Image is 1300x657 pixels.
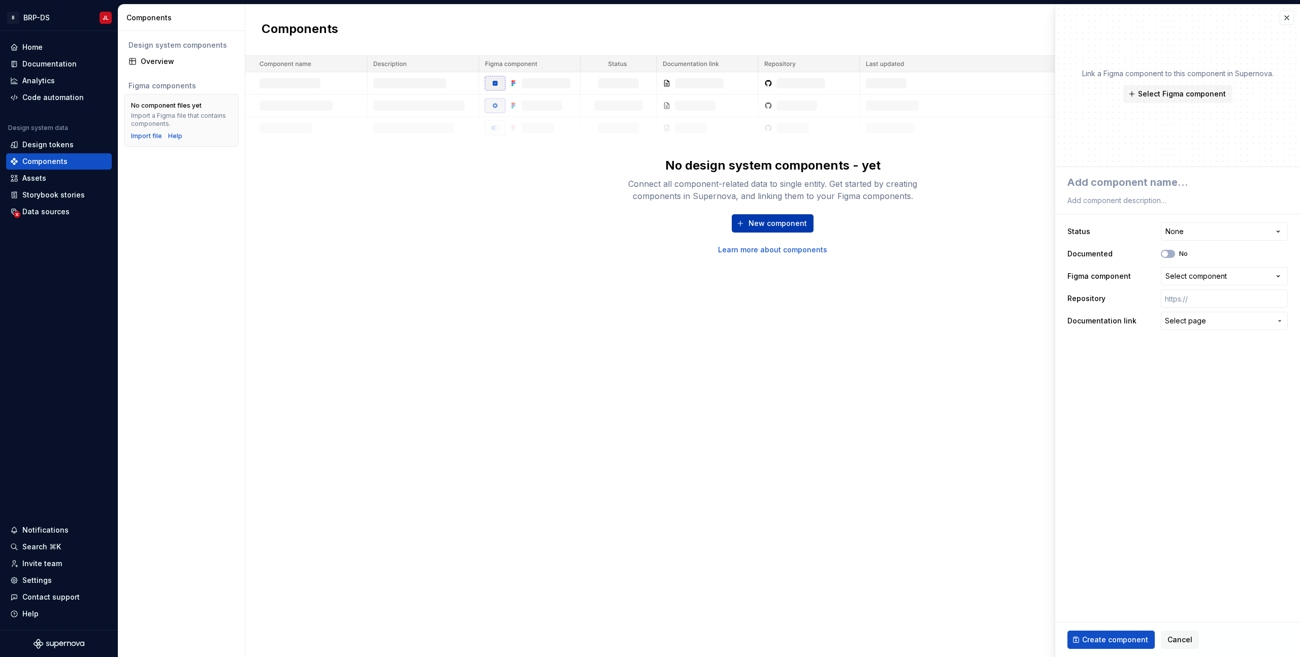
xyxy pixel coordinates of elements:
a: Components [6,153,112,170]
button: Select component [1161,267,1288,285]
button: New component [732,214,814,233]
div: Components [126,13,241,23]
div: Design system data [8,124,68,132]
a: Overview [124,53,239,70]
div: Contact support [22,592,80,602]
input: https:// [1161,289,1288,308]
span: Create component [1082,635,1148,645]
span: Select page [1165,316,1206,326]
div: B [7,12,19,24]
button: Cancel [1161,631,1199,649]
button: Select page [1161,312,1288,330]
span: New component [749,218,807,228]
button: Import file [131,132,162,140]
div: Design tokens [22,140,74,150]
a: Storybook stories [6,187,112,203]
div: Code automation [22,92,84,103]
div: JL [103,14,109,22]
div: Notifications [22,525,69,535]
div: Home [22,42,43,52]
div: Import a Figma file that contains components. [131,112,232,128]
button: Contact support [6,589,112,605]
button: Notifications [6,522,112,538]
div: No design system components - yet [665,157,881,174]
button: Search ⌘K [6,539,112,555]
div: Figma components [128,81,235,91]
h2: Components [262,21,338,39]
div: Storybook stories [22,190,85,200]
div: Overview [141,56,235,67]
div: Components [22,156,68,167]
a: Data sources [6,204,112,220]
div: Design system components [128,40,235,50]
a: Assets [6,170,112,186]
span: Cancel [1167,635,1192,645]
span: Select Figma component [1138,89,1226,99]
button: Help [6,606,112,622]
a: Settings [6,572,112,588]
a: Learn more about components [718,245,827,255]
div: Invite team [22,559,62,569]
div: Help [22,609,39,619]
div: Search ⌘K [22,542,61,552]
a: Code automation [6,89,112,106]
button: Select Figma component [1123,85,1232,103]
div: Assets [22,173,46,183]
div: Connect all component-related data to single entity. Get started by creating components in Supern... [610,178,935,202]
div: Select component [1165,271,1227,281]
button: Create component [1067,631,1155,649]
label: Figma component [1067,271,1131,281]
a: Help [168,132,182,140]
label: Documentation link [1067,316,1136,326]
label: Documented [1067,249,1113,259]
a: Home [6,39,112,55]
a: Documentation [6,56,112,72]
div: No component files yet [131,102,202,110]
label: No [1179,250,1188,258]
div: BRP-DS [23,13,50,23]
label: Status [1067,226,1090,237]
label: Repository [1067,293,1106,304]
button: BBRP-DSJL [2,7,116,28]
div: Settings [22,575,52,585]
div: Data sources [22,207,70,217]
a: Design tokens [6,137,112,153]
a: Analytics [6,73,112,89]
svg: Supernova Logo [34,639,84,649]
div: Documentation [22,59,77,69]
p: Link a Figma component to this component in Supernova. [1082,69,1274,79]
a: Invite team [6,555,112,572]
div: Analytics [22,76,55,86]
